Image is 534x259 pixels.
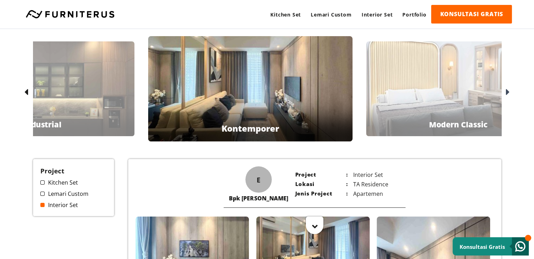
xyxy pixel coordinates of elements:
a: Interior Set [40,201,107,209]
p: Jenis Project [295,190,348,198]
a: Lemari Custom [306,5,356,24]
a: Kitchen Set [40,179,107,186]
a: Kitchen Set [265,5,306,24]
p: TA Residence [348,180,400,188]
p: Apartemen [348,190,400,198]
a: Interior Set [357,5,398,24]
div: Bpk [PERSON_NAME] [229,194,288,202]
a: KONSULTASI GRATIS [431,5,512,24]
small: Konsultasi Gratis [460,243,505,250]
p: Project [295,171,348,179]
a: Konsultasi Gratis [453,237,529,255]
a: Lemari Custom [40,190,107,198]
p: Lokasi [295,180,348,188]
p: Kontemporer [222,122,279,134]
a: Portfolio [397,5,431,24]
h3: Project [40,166,107,175]
p: Interior Set [348,171,400,179]
p: Modern Classic [429,119,487,129]
span: E [257,175,261,184]
p: Industrial [24,119,61,129]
